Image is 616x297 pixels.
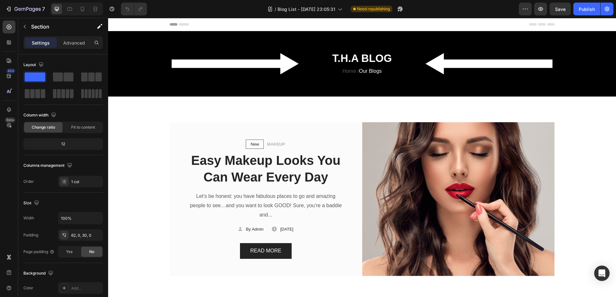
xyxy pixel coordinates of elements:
[71,124,95,130] span: Fit to content
[357,6,390,12] span: Need republishing
[3,3,48,15] button: 7
[573,3,600,15] button: Publish
[25,140,102,148] div: 12
[594,266,610,281] div: Open Intercom Messenger
[275,6,276,13] span: /
[6,68,15,73] div: 450
[132,225,184,241] button: READ MORE
[23,61,45,69] div: Layout
[32,124,55,130] span: Change ratio
[251,50,274,56] span: Our Blogs
[159,123,177,130] p: MAKEUP
[108,18,616,297] iframe: Design area
[71,285,101,291] div: Add...
[71,179,101,185] div: 1 col
[81,174,235,201] p: Let’s be honest: you have fabulous places to go and amazing people to see…and you want to look GO...
[58,212,103,224] input: Auto
[555,6,566,12] span: Save
[32,39,50,46] p: Settings
[63,39,85,46] p: Advanced
[23,199,40,208] div: Size
[23,285,33,291] div: Color
[142,228,173,238] div: READ MORE
[5,117,15,123] div: Beta
[89,249,94,255] span: No
[23,269,55,278] div: Background
[23,179,34,184] div: Order
[278,6,335,13] span: Blog List - [DATE] 23:05:31
[23,111,57,120] div: Column width
[66,249,73,255] span: Yes
[579,6,595,13] div: Publish
[23,249,55,255] div: Page padding
[550,3,571,15] button: Save
[23,232,38,238] div: Padding
[71,233,101,238] div: 62, 0, 30, 0
[121,3,147,15] div: Undo/Redo
[254,104,447,258] img: Alt Image
[31,23,84,30] p: Section
[172,208,185,215] p: [DATE]
[23,161,73,170] div: Columns management
[81,134,235,167] p: Easy Makeup Looks You Can Wear Every Day
[23,215,34,221] div: Width
[42,5,45,13] p: 7
[138,208,156,215] p: By Admin
[142,123,151,130] p: New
